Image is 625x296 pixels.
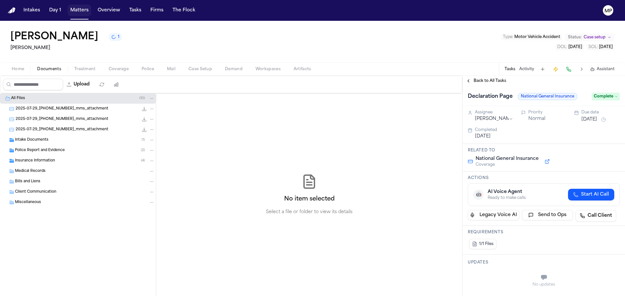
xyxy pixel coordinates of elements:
[142,138,145,142] span: ( 1 )
[564,65,573,74] button: Make a Call
[518,93,577,100] span: National General Insurance
[592,93,620,100] span: Complete
[118,34,119,40] span: 1
[468,210,519,220] button: Legacy Voice AI
[568,45,582,49] span: [DATE]
[568,35,582,40] span: Status:
[109,33,122,41] button: 1 active task
[479,241,493,247] span: 1/1 Files
[488,189,526,195] div: AI Voice Agent
[538,65,547,74] button: Add Task
[581,191,609,198] span: Start AI Call
[142,67,154,72] span: Police
[555,44,584,50] button: Edit DOL: 2025-07-24
[581,110,620,115] div: Due date
[37,67,61,72] span: Documents
[514,35,560,39] span: Motor Vehicle Accident
[15,158,55,164] span: Insurance Information
[47,5,64,16] button: Day 1
[468,230,620,235] h3: Requirements
[565,33,615,41] button: Change status from Case setup
[584,35,605,40] span: Case setup
[141,159,145,162] span: ( 4 )
[474,78,506,84] span: Back to All Tasks
[528,116,545,122] button: Normal
[139,97,145,100] span: ( 10 )
[475,133,491,140] button: [DATE]
[589,45,598,49] span: SOL :
[10,31,98,43] h1: [PERSON_NAME]
[3,79,63,90] input: Search files
[16,106,108,112] span: 2025-07-29_[PHONE_NUMBER]_mms_attachment
[74,67,96,72] span: Treatment
[576,210,616,222] a: Call Client
[10,31,98,43] button: Edit matter name
[148,5,166,16] button: Firms
[505,67,515,72] button: Tasks
[188,67,212,72] span: Case Setup
[16,127,108,133] span: 2025-07-29_[PHONE_NUMBER]_mms_attachment
[476,162,539,167] span: Coverage
[141,148,145,152] span: ( 2 )
[15,189,56,195] span: Client Communication
[167,67,175,72] span: Mail
[95,5,123,16] button: Overview
[141,116,147,122] button: Download 2025-07-29_310-710-8008_mms_attachment
[600,116,607,123] button: Snooze task
[528,110,567,115] div: Priority
[468,175,620,181] h3: Actions
[475,127,620,133] div: Completed
[10,44,122,52] h2: [PERSON_NAME]
[469,239,496,249] button: 1/1 Files
[68,5,91,16] button: Matters
[294,67,311,72] span: Artifacts
[557,45,567,49] span: DOL :
[12,67,24,72] span: Home
[501,34,562,40] button: Edit Type: Motor Vehicle Accident
[170,5,198,16] button: The Flock
[581,116,597,123] button: [DATE]
[256,67,281,72] span: Workspaces
[468,282,620,287] div: No updates
[15,179,40,185] span: Bills and Liens
[141,126,147,133] button: Download 2025-07-29_310-710-8008_mms_attachment
[11,96,25,101] span: All Files
[503,35,513,39] span: Type :
[225,67,243,72] span: Demand
[475,110,513,115] div: Assignee
[597,67,615,72] span: Assistant
[468,148,620,153] h3: Related to
[15,200,41,205] span: Miscellaneous
[63,79,93,90] button: Upload
[266,209,353,215] p: Select a file or folder to view its details
[16,117,108,122] span: 2025-07-29_[PHONE_NUMBER]_mms_attachment
[568,189,614,200] button: Start AI Call
[8,7,16,14] a: Home
[587,44,615,50] button: Edit SOL: 2027-07-24
[127,5,144,16] button: Tasks
[21,5,43,16] button: Intakes
[463,78,509,84] button: Back to All Tasks
[8,7,16,14] img: Finch Logo
[109,67,129,72] span: Coverage
[476,156,539,162] span: National General Insurance
[488,195,526,200] div: Ready to make calls
[590,67,615,72] button: Assistant
[468,260,620,265] h3: Updates
[141,106,147,112] button: Download 2025-07-29_310-710-8008_mms_attachment
[15,148,65,153] span: Police Report and Evidence
[15,169,46,174] span: Medical Records
[519,67,534,72] button: Activity
[15,137,49,143] span: Intake Documents
[284,195,335,204] h2: No item selected
[476,191,481,198] span: 🤖
[551,65,560,74] button: Create Immediate Task
[599,45,613,49] span: [DATE]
